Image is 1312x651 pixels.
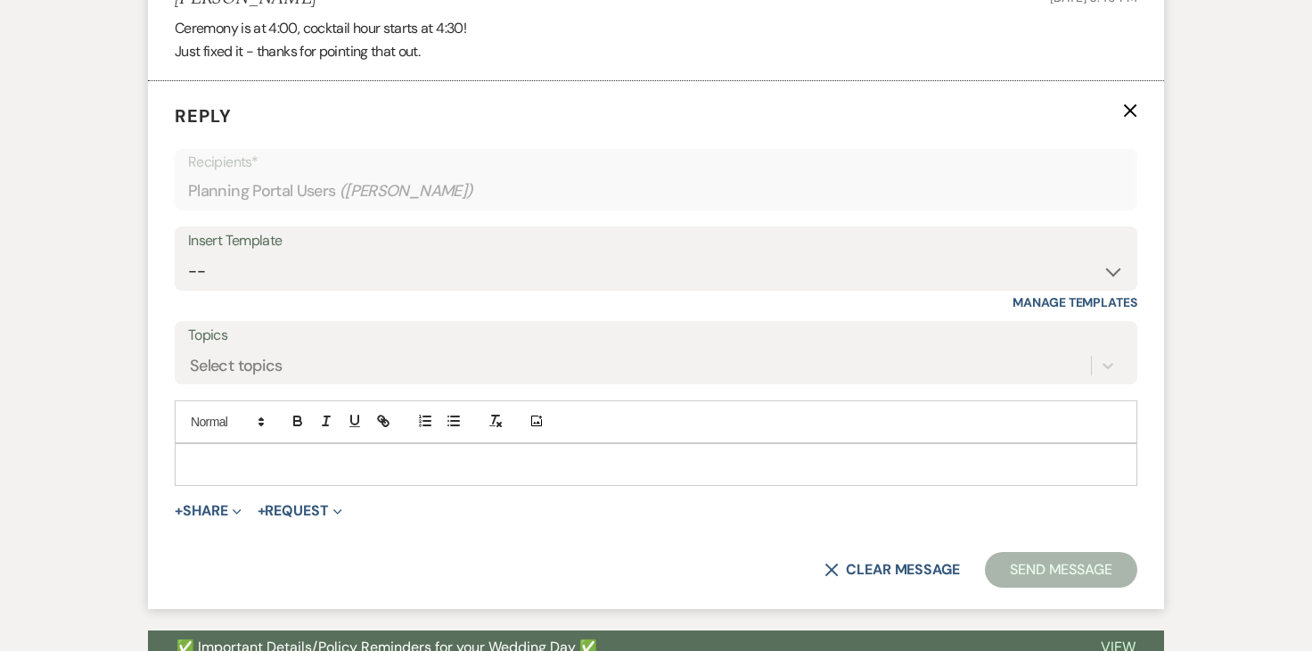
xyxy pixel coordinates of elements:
[188,323,1124,349] label: Topics
[258,504,266,518] span: +
[188,228,1124,254] div: Insert Template
[1013,294,1137,310] a: Manage Templates
[188,151,1124,174] p: Recipients*
[175,17,1137,40] p: Ceremony is at 4:00, cocktail hour starts at 4:30!
[188,174,1124,209] div: Planning Portal Users
[175,104,232,128] span: Reply
[985,552,1137,588] button: Send Message
[190,353,283,377] div: Select topics
[824,563,960,577] button: Clear message
[340,179,473,203] span: ( [PERSON_NAME] )
[175,504,183,518] span: +
[175,40,1137,63] p: Just fixed it - thanks for pointing that out.
[175,504,242,518] button: Share
[258,504,342,518] button: Request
